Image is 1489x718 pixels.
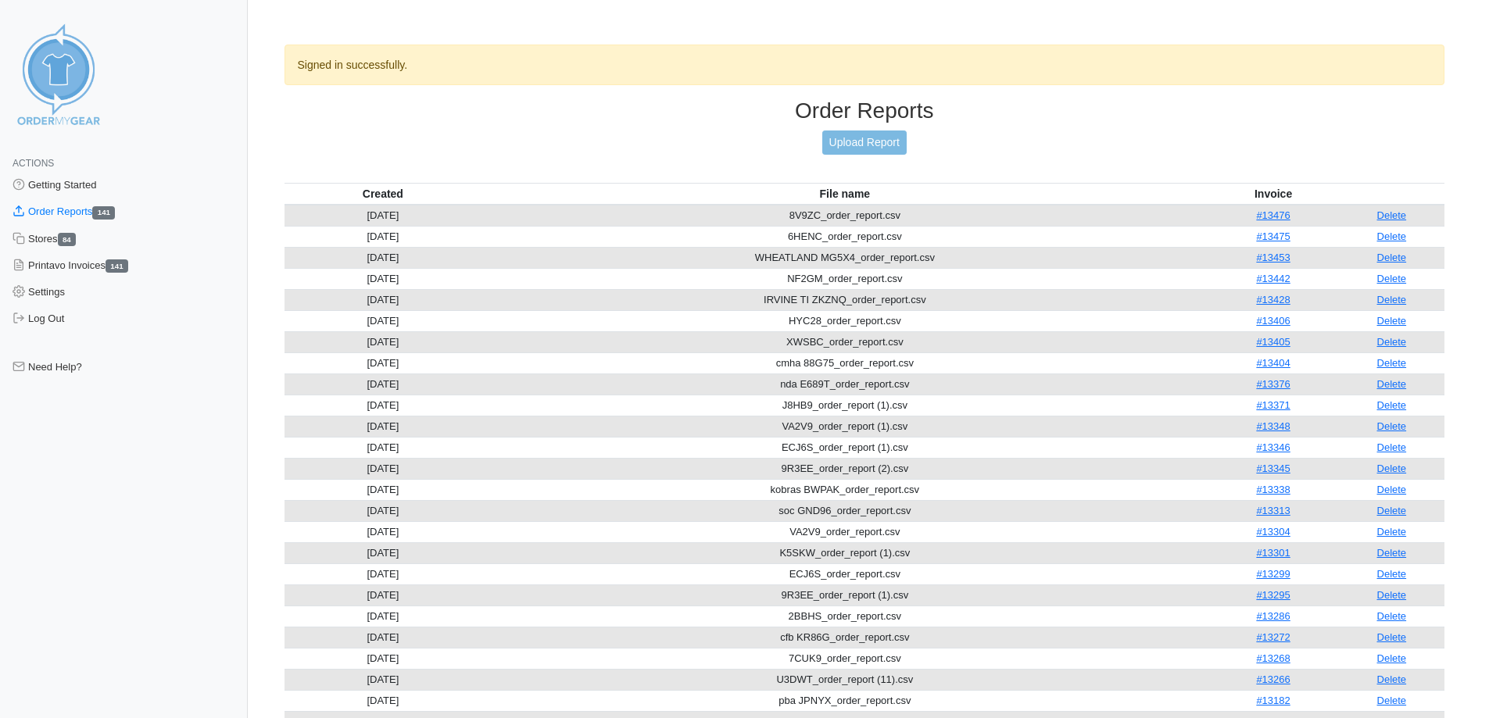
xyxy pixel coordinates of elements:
a: Delete [1377,589,1407,601]
a: #13475 [1256,230,1290,242]
a: Upload Report [822,130,907,155]
th: Invoice [1208,183,1339,205]
a: #13304 [1256,526,1290,538]
a: #13371 [1256,399,1290,411]
a: Delete [1377,652,1407,664]
a: Delete [1377,230,1407,242]
a: Delete [1377,357,1407,369]
span: 84 [58,233,77,246]
a: #13453 [1256,252,1290,263]
td: WHEATLAND MG5X4_order_report.csv [481,247,1208,268]
td: [DATE] [285,416,482,437]
td: [DATE] [285,395,482,416]
a: Delete [1377,420,1407,432]
td: J8HB9_order_report (1).csv [481,395,1208,416]
div: Signed in successfully. [285,45,1445,85]
a: #13266 [1256,673,1290,685]
a: #13338 [1256,484,1290,495]
a: #13286 [1256,610,1290,622]
td: [DATE] [285,352,482,373]
td: [DATE] [285,226,482,247]
a: #13272 [1256,631,1290,643]
a: #13476 [1256,209,1290,221]
a: #13404 [1256,357,1290,369]
a: Delete [1377,505,1407,516]
td: [DATE] [285,584,482,605]
a: Delete [1377,399,1407,411]
a: Delete [1377,294,1407,305]
td: HYC28_order_report.csv [481,310,1208,331]
td: [DATE] [285,205,482,227]
a: Delete [1377,695,1407,706]
td: [DATE] [285,627,482,648]
a: #13182 [1256,695,1290,706]
a: #13406 [1256,315,1290,327]
a: Delete [1377,378,1407,390]
a: #13345 [1256,463,1290,474]
a: #13295 [1256,589,1290,601]
td: 6HENC_order_report.csv [481,226,1208,247]
a: Delete [1377,526,1407,538]
a: Delete [1377,484,1407,495]
td: VA2V9_order_report (1).csv [481,416,1208,437]
td: 2BBHS_order_report.csv [481,605,1208,627]
td: cfb KR86G_order_report.csv [481,627,1208,648]
td: [DATE] [285,373,482,395]
td: [DATE] [285,289,482,310]
a: #13405 [1256,336,1290,348]
a: Delete [1377,315,1407,327]
a: #13376 [1256,378,1290,390]
td: 9R3EE_order_report (2).csv [481,458,1208,479]
a: #13313 [1256,505,1290,516]
a: #13346 [1256,441,1290,453]
a: Delete [1377,610,1407,622]
td: ECJ6S_order_report.csv [481,563,1208,584]
td: [DATE] [285,310,482,331]
td: nda E689T_order_report.csv [481,373,1208,395]
a: Delete [1377,336,1407,348]
td: [DATE] [285,458,482,479]
span: 141 [106,259,128,273]
a: Delete [1377,209,1407,221]
td: VA2V9_order_report.csv [481,521,1208,542]
td: [DATE] [285,331,482,352]
td: [DATE] [285,268,482,289]
span: Actions [13,158,54,169]
a: Delete [1377,252,1407,263]
h3: Order Reports [285,98,1445,124]
a: #13428 [1256,294,1290,305]
span: 141 [92,206,115,220]
td: [DATE] [285,500,482,521]
a: Delete [1377,441,1407,453]
a: #13299 [1256,568,1290,580]
td: [DATE] [285,521,482,542]
td: pba JPNYX_order_report.csv [481,690,1208,711]
th: Created [285,183,482,205]
td: [DATE] [285,542,482,563]
a: Delete [1377,673,1407,685]
a: Delete [1377,463,1407,474]
td: XWSBC_order_report.csv [481,331,1208,352]
a: Delete [1377,568,1407,580]
td: kobras BWPAK_order_report.csv [481,479,1208,500]
a: Delete [1377,273,1407,284]
td: 7CUK9_order_report.csv [481,648,1208,669]
td: soc GND96_order_report.csv [481,500,1208,521]
a: Delete [1377,547,1407,559]
td: IRVINE TI ZKZNQ_order_report.csv [481,289,1208,310]
td: cmha 88G75_order_report.csv [481,352,1208,373]
td: K5SKW_order_report (1).csv [481,542,1208,563]
a: #13301 [1256,547,1290,559]
td: [DATE] [285,563,482,584]
td: [DATE] [285,605,482,627]
a: Delete [1377,631,1407,643]
td: [DATE] [285,690,482,711]
td: NF2GM_order_report.csv [481,268,1208,289]
td: 9R3EE_order_report (1).csv [481,584,1208,605]
td: [DATE] [285,479,482,500]
td: [DATE] [285,247,482,268]
td: [DATE] [285,669,482,690]
a: #13348 [1256,420,1290,432]
a: #13442 [1256,273,1290,284]
td: ECJ6S_order_report (1).csv [481,437,1208,458]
